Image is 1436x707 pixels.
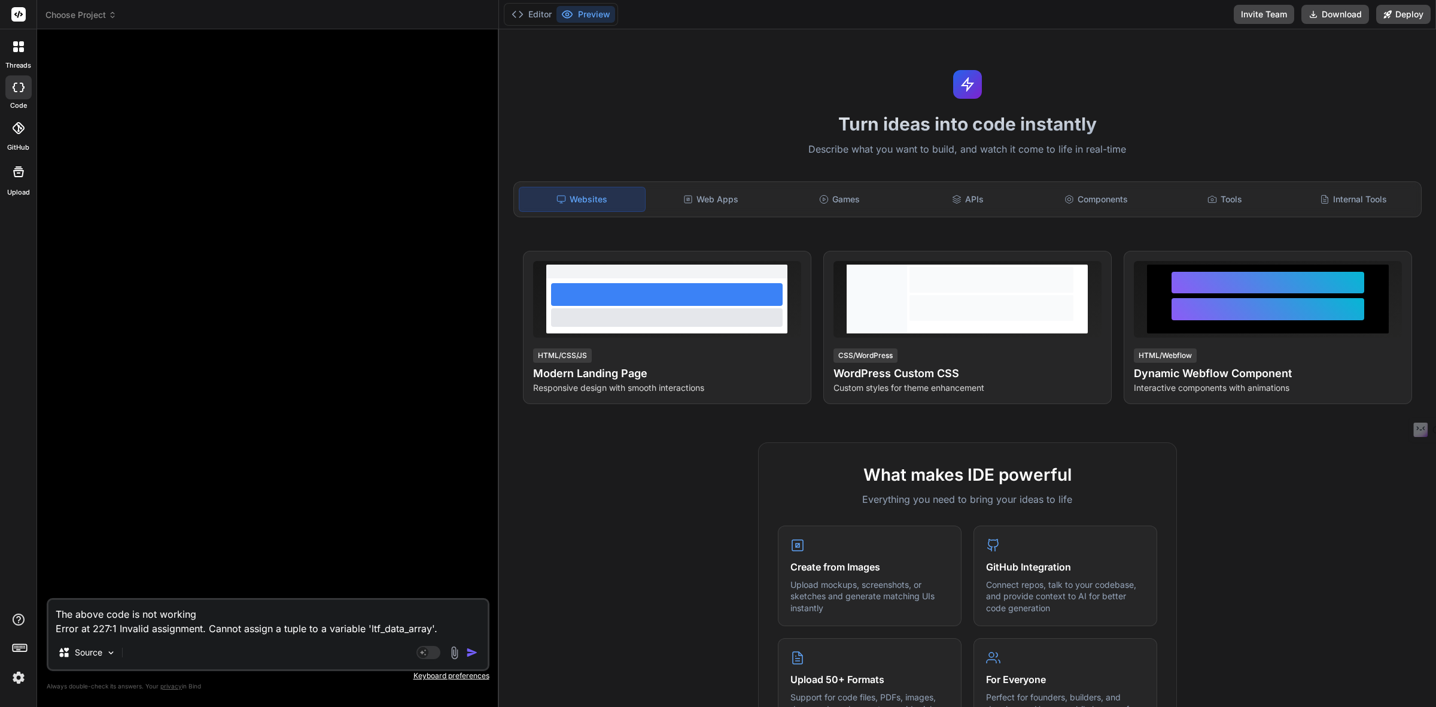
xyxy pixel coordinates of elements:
[45,9,117,21] span: Choose Project
[986,672,1145,687] h4: For Everyone
[507,6,556,23] button: Editor
[778,462,1157,487] h2: What makes IDE powerful
[1134,382,1402,394] p: Interactive components with animations
[833,348,898,363] div: CSS/WordPress
[1134,348,1197,363] div: HTML/Webflow
[506,142,1429,157] p: Describe what you want to build, and watch it come to life in real-time
[833,365,1102,382] h4: WordPress Custom CSS
[1290,187,1416,212] div: Internal Tools
[1134,365,1402,382] h4: Dynamic Webflow Component
[75,647,102,659] p: Source
[106,648,116,658] img: Pick Models
[519,187,646,212] div: Websites
[648,187,774,212] div: Web Apps
[466,647,478,659] img: icon
[1033,187,1160,212] div: Components
[47,671,489,681] p: Keyboard preferences
[448,646,461,660] img: attachment
[7,187,30,198] label: Upload
[160,682,182,690] span: privacy
[533,365,801,382] h4: Modern Landing Page
[833,382,1102,394] p: Custom styles for theme enhancement
[506,113,1429,135] h1: Turn ideas into code instantly
[790,672,949,687] h4: Upload 50+ Formats
[905,187,1031,212] div: APIs
[48,600,488,636] textarea: The above code is not working Error at 227:1 Invalid assignment. Cannot assign a tuple to a varia...
[533,382,801,394] p: Responsive design with smooth interactions
[986,560,1145,574] h4: GitHub Integration
[778,492,1157,506] p: Everything you need to bring your ideas to life
[47,681,489,692] p: Always double-check its answers. Your in Bind
[1376,5,1431,24] button: Deploy
[5,60,31,71] label: threads
[1301,5,1369,24] button: Download
[10,101,27,111] label: code
[7,142,29,153] label: GitHub
[790,560,949,574] h4: Create from Images
[556,6,615,23] button: Preview
[986,579,1145,614] p: Connect repos, talk to your codebase, and provide context to AI for better code generation
[533,348,592,363] div: HTML/CSS/JS
[790,579,949,614] p: Upload mockups, screenshots, or sketches and generate matching UIs instantly
[777,187,903,212] div: Games
[8,667,29,688] img: settings
[1234,5,1294,24] button: Invite Team
[1162,187,1288,212] div: Tools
